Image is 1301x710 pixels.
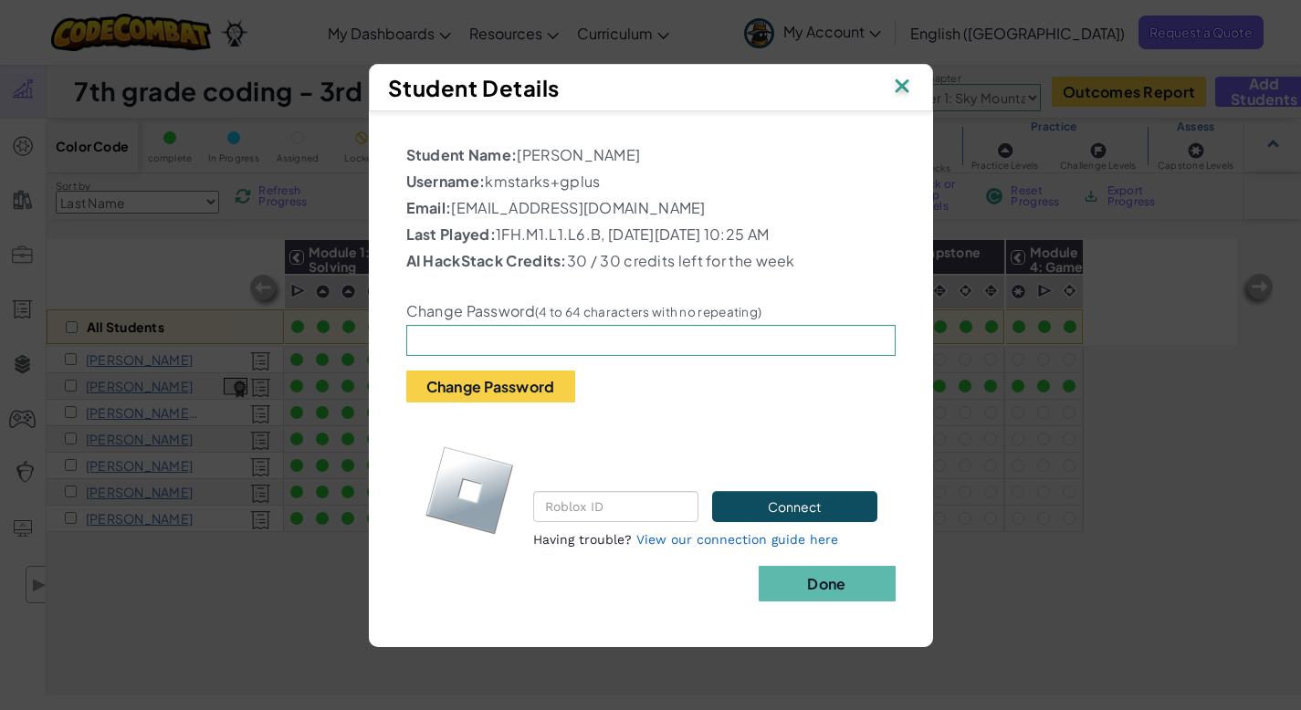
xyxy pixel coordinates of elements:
[406,171,896,193] p: kmstarks+gplus
[406,224,896,245] p: 1FH.M1.L1.L6.B, [DATE][DATE] 10:25 AM
[712,491,876,522] button: Connect
[406,197,896,219] p: [EMAIL_ADDRESS][DOMAIN_NAME]
[406,251,567,270] b: AI HackStack Credits:
[533,491,698,522] input: Roblox ID
[406,250,896,272] p: 30 / 30 credits left for the week
[406,198,452,217] b: Email:
[406,172,486,191] b: Username:
[636,532,838,547] a: View our connection guide here
[759,566,896,601] button: Done
[890,74,914,101] img: IconClose.svg
[807,574,845,593] b: Done
[388,74,560,101] span: Student Details
[406,144,896,166] p: [PERSON_NAME]
[533,532,632,547] span: Having trouble?
[406,224,497,244] b: Last Played:
[406,145,518,164] b: Student Name:
[406,302,762,320] label: Change Password
[425,445,515,536] img: roblox-logo.svg
[533,434,877,478] p: Connect the student's CodeCombat and Roblox accounts.
[406,371,575,402] button: Change Password
[535,304,761,319] small: (4 to 64 characters with no repeating)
